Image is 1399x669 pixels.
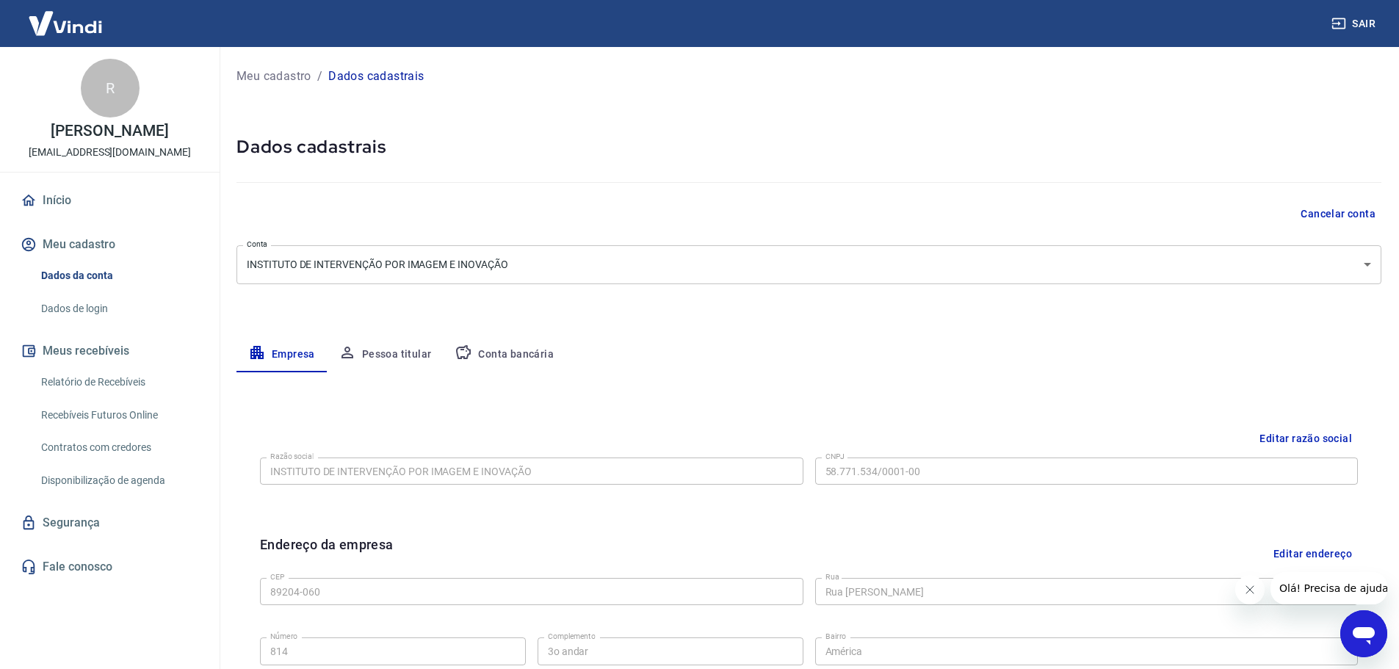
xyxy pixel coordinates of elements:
a: Recebíveis Futuros Online [35,400,202,430]
label: Razão social [270,451,314,462]
a: Disponibilização de agenda [35,466,202,496]
button: Meu cadastro [18,228,202,261]
label: Rua [825,571,839,582]
label: Complemento [548,631,596,642]
a: Relatório de Recebíveis [35,367,202,397]
a: Segurança [18,507,202,539]
a: Início [18,184,202,217]
h5: Dados cadastrais [236,135,1381,159]
button: Pessoa titular [327,337,444,372]
button: Cancelar conta [1295,200,1381,228]
iframe: Fechar mensagem [1235,575,1265,604]
h6: Endereço da empresa [260,535,394,572]
a: Fale conosco [18,551,202,583]
button: Meus recebíveis [18,335,202,367]
button: Conta bancária [443,337,565,372]
a: Meu cadastro [236,68,311,85]
p: Dados cadastrais [328,68,424,85]
button: Empresa [236,337,327,372]
p: [PERSON_NAME] [51,123,168,139]
a: Dados de login [35,294,202,324]
button: Editar razão social [1254,425,1358,452]
iframe: Mensagem da empresa [1270,572,1387,604]
iframe: Botão para abrir a janela de mensagens [1340,610,1387,657]
a: Contratos com credores [35,433,202,463]
img: Vindi [18,1,113,46]
p: [EMAIL_ADDRESS][DOMAIN_NAME] [29,145,191,160]
div: INSTITUTO DE INTERVENÇÃO POR IMAGEM E INOVAÇÃO [236,245,1381,284]
label: Conta [247,239,267,250]
label: Bairro [825,631,846,642]
div: R [81,59,140,117]
span: Olá! Precisa de ajuda? [9,10,123,22]
p: / [317,68,322,85]
button: Editar endereço [1268,535,1358,572]
label: CEP [270,571,284,582]
a: Dados da conta [35,261,202,291]
label: CNPJ [825,451,845,462]
button: Sair [1328,10,1381,37]
label: Número [270,631,297,642]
